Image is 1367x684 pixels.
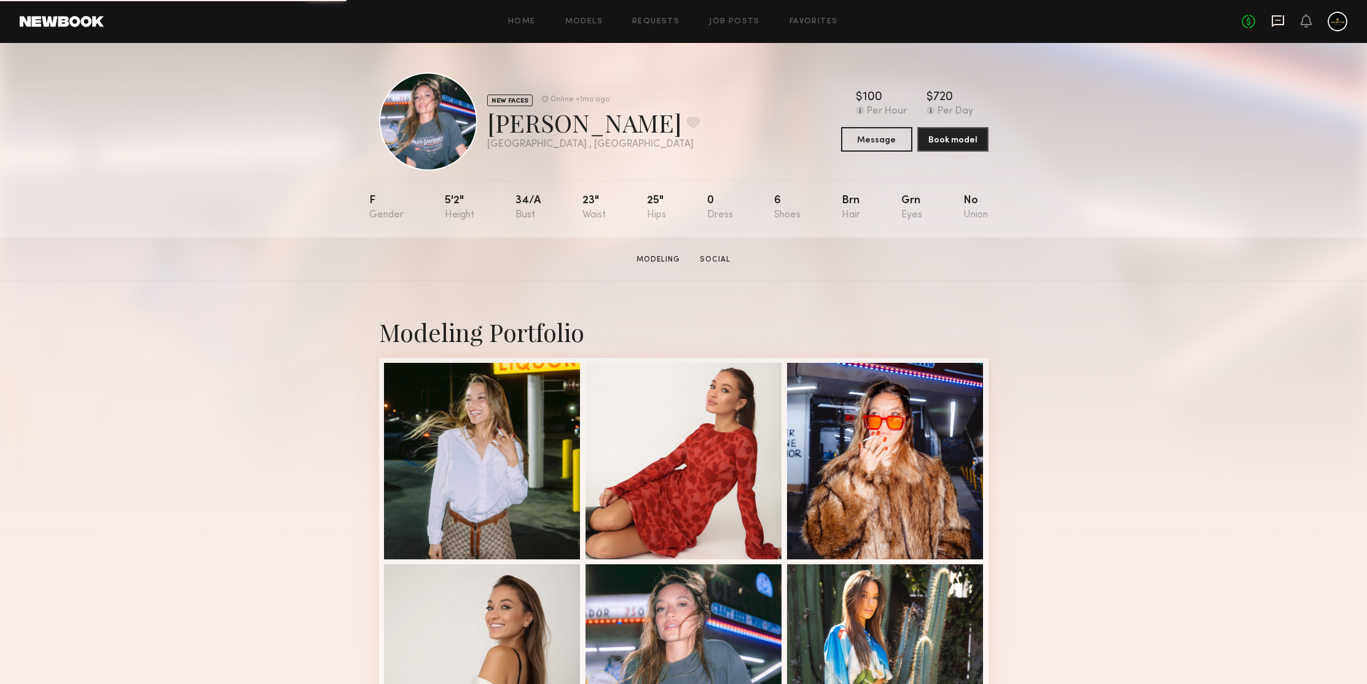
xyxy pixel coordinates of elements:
[695,254,735,265] a: Social
[379,316,989,348] div: Modeling Portfolio
[926,91,933,104] div: $
[647,195,666,220] div: 25"
[487,139,700,150] div: [GEOGRAPHIC_DATA] , [GEOGRAPHIC_DATA]
[632,18,680,26] a: Requests
[487,95,533,106] div: NEW FACES
[963,195,988,220] div: No
[582,195,606,220] div: 23"
[515,195,541,220] div: 34/a
[709,18,760,26] a: Job Posts
[508,18,536,26] a: Home
[487,106,700,139] div: [PERSON_NAME]
[863,91,882,104] div: 100
[933,91,953,104] div: 720
[789,18,838,26] a: Favorites
[901,195,922,220] div: Grn
[841,127,912,152] button: Message
[707,195,733,220] div: 0
[632,254,685,265] a: Modeling
[369,195,404,220] div: F
[856,91,863,104] div: $
[867,106,907,117] div: Per Hour
[445,195,474,220] div: 5'2"
[565,18,603,26] a: Models
[938,106,973,117] div: Per Day
[917,127,989,152] button: Book model
[550,96,609,104] div: Online +1mo ago
[774,195,801,220] div: 6
[842,195,860,220] div: Brn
